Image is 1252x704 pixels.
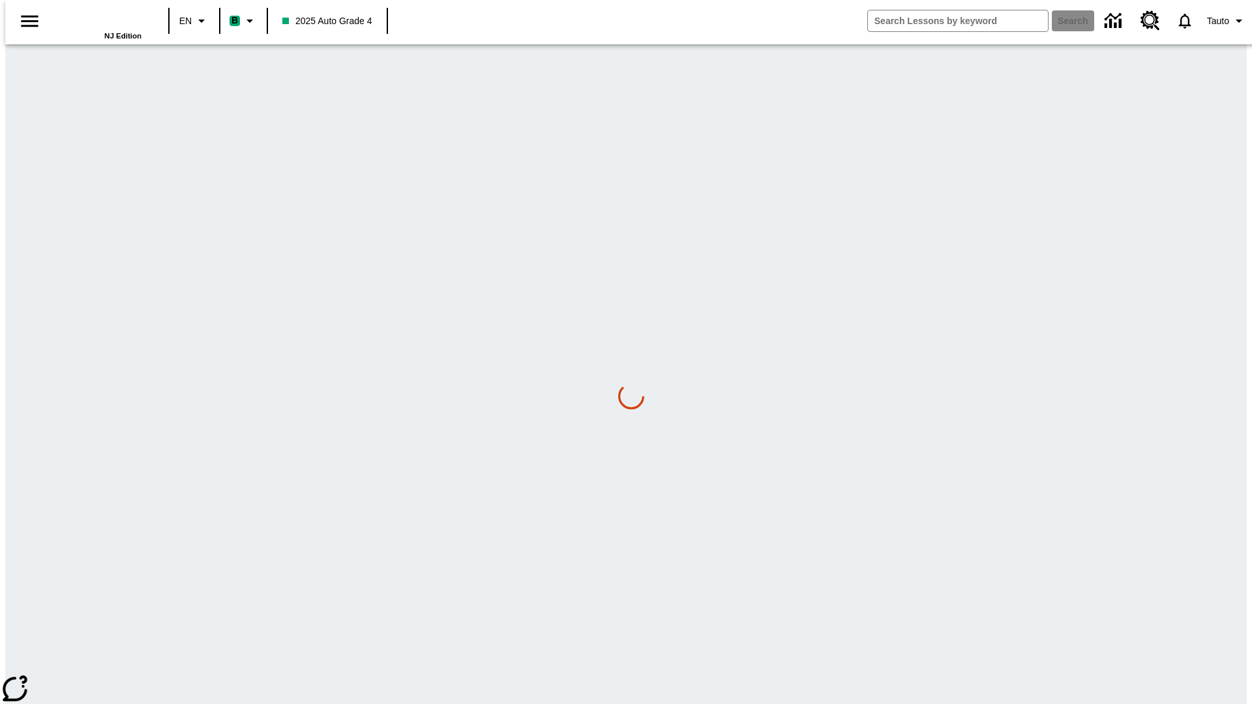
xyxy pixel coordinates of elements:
[173,9,215,33] button: Language: EN, Select a language
[224,9,263,33] button: Boost Class color is mint green. Change class color
[1168,4,1202,38] a: Notifications
[231,12,238,29] span: B
[1133,3,1168,38] a: Resource Center, Will open in new tab
[282,14,372,28] span: 2025 Auto Grade 4
[868,10,1048,31] input: search field
[179,14,192,28] span: EN
[104,32,142,40] span: NJ Edition
[1202,9,1252,33] button: Profile/Settings
[57,5,142,40] div: Home
[10,2,49,40] button: Open side menu
[1207,14,1229,28] span: Tauto
[1097,3,1133,39] a: Data Center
